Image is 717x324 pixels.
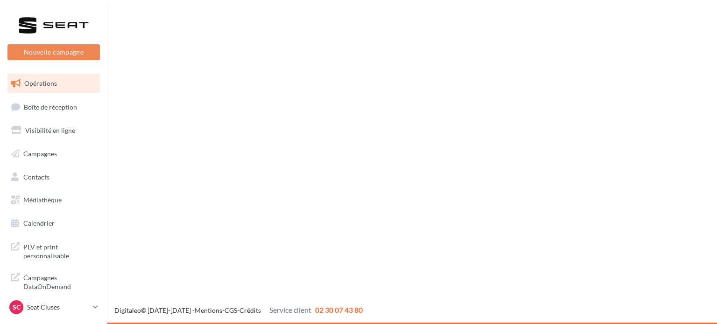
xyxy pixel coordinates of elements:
span: SC [13,303,21,312]
a: Calendrier [6,214,102,233]
span: Campagnes DataOnDemand [23,271,96,291]
a: Digitaleo [114,306,141,314]
a: PLV et print personnalisable [6,237,102,264]
span: Campagnes [23,150,57,158]
span: 02 30 07 43 80 [315,305,363,314]
a: Mentions [195,306,222,314]
a: SC Seat Cluses [7,298,100,316]
span: Médiathèque [23,196,62,204]
a: Boîte de réception [6,97,102,117]
span: Visibilité en ligne [25,126,75,134]
a: Campagnes DataOnDemand [6,268,102,295]
span: Boîte de réception [24,103,77,110]
a: CGS [225,306,237,314]
span: PLV et print personnalisable [23,241,96,261]
a: Opérations [6,74,102,93]
span: Service client [269,305,311,314]
a: Contacts [6,167,102,187]
span: Opérations [24,79,57,87]
a: Campagnes [6,144,102,164]
a: Visibilité en ligne [6,121,102,140]
p: Seat Cluses [27,303,89,312]
button: Nouvelle campagne [7,44,100,60]
span: © [DATE]-[DATE] - - - [114,306,363,314]
span: Contacts [23,172,49,180]
a: Médiathèque [6,190,102,210]
a: Crédits [239,306,261,314]
span: Calendrier [23,219,55,227]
